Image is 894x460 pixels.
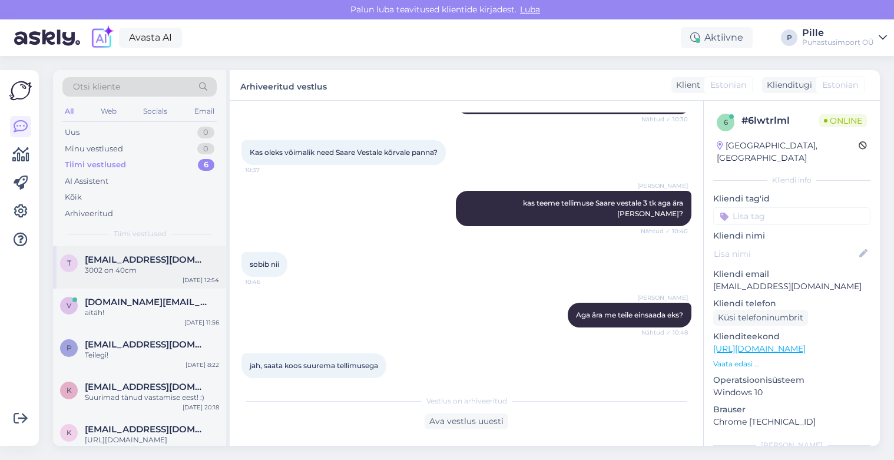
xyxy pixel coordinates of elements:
[641,328,688,337] span: Nähtud ✓ 10:48
[822,79,858,91] span: Estonian
[141,104,170,119] div: Socials
[65,191,82,203] div: Kõik
[250,260,279,269] span: sobib nii
[85,265,219,276] div: 3002 on 40cm
[802,38,874,47] div: Puhastusimport OÜ
[183,445,219,454] div: [DATE] 10:55
[67,301,71,310] span: v
[85,254,207,265] span: tatjana@present.ee
[741,114,819,128] div: # 6lwtrlml
[67,343,72,352] span: p
[710,79,746,91] span: Estonian
[85,350,219,360] div: Teilegi!
[85,392,219,403] div: Suurimad tänud vastamise eest! :)
[9,80,32,102] img: Askly Logo
[65,208,113,220] div: Arhiveeritud
[713,359,870,369] p: Vaata edasi ...
[713,416,870,428] p: Chrome [TECHNICAL_ID]
[724,118,728,127] span: 6
[713,310,808,326] div: Küsi telefoninumbrit
[516,4,544,15] span: Luba
[73,81,120,93] span: Otsi kliente
[713,230,870,242] p: Kliendi nimi
[637,181,688,190] span: [PERSON_NAME]
[67,386,72,395] span: k
[65,143,123,155] div: Minu vestlused
[119,28,182,48] a: Avasta AI
[197,127,214,138] div: 0
[762,79,812,91] div: Klienditugi
[713,175,870,186] div: Kliendi info
[641,227,688,236] span: Nähtud ✓ 10:40
[240,77,327,93] label: Arhiveeritud vestlus
[85,424,207,435] span: kaubad@kinkor.ee
[65,127,80,138] div: Uus
[85,339,207,350] span: pkaarna@gmail.com
[717,140,859,164] div: [GEOGRAPHIC_DATA], [GEOGRAPHIC_DATA]
[713,193,870,205] p: Kliendi tag'id
[713,280,870,293] p: [EMAIL_ADDRESS][DOMAIN_NAME]
[65,176,108,187] div: AI Assistent
[67,428,72,437] span: k
[671,79,700,91] div: Klient
[781,29,797,46] div: P
[713,268,870,280] p: Kliendi email
[250,361,378,370] span: jah, saata koos suurema tellimusega
[198,159,214,171] div: 6
[245,166,289,174] span: 10:37
[186,360,219,369] div: [DATE] 8:22
[523,198,685,218] span: kas teeme tellimuse Saare vestale 3 tk aga ära [PERSON_NAME]?
[98,104,119,119] div: Web
[713,403,870,416] p: Brauser
[714,247,857,260] input: Lisa nimi
[713,297,870,310] p: Kliendi telefon
[637,293,688,302] span: [PERSON_NAME]
[250,148,438,157] span: Kas oleks võimalik need Saare Vestale kõrvale panna?
[85,297,207,307] span: varustus.fi@jw.org
[713,386,870,399] p: Windows 10
[85,307,219,318] div: aitäh!
[183,276,219,284] div: [DATE] 12:54
[641,115,688,124] span: Nähtud ✓ 10:30
[114,229,166,239] span: Tiimi vestlused
[184,318,219,327] div: [DATE] 11:56
[713,207,870,225] input: Lisa tag
[426,396,507,406] span: Vestlus on arhiveeritud
[62,104,76,119] div: All
[245,277,289,286] span: 10:46
[65,159,126,171] div: Tiimi vestlused
[713,343,806,354] a: [URL][DOMAIN_NAME]
[713,330,870,343] p: Klienditeekond
[85,382,207,392] span: kirsika.ani@outlook.com
[681,27,753,48] div: Aktiivne
[802,28,874,38] div: Pille
[819,114,867,127] span: Online
[85,435,219,445] div: [URL][DOMAIN_NAME]
[197,143,214,155] div: 0
[576,310,683,319] span: Aga ära me teile einsaada eks?
[183,403,219,412] div: [DATE] 20:18
[802,28,887,47] a: PillePuhastusimport OÜ
[713,440,870,451] div: [PERSON_NAME]
[192,104,217,119] div: Email
[67,259,71,267] span: t
[425,413,508,429] div: Ava vestlus uuesti
[713,374,870,386] p: Operatsioonisüsteem
[90,25,114,50] img: explore-ai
